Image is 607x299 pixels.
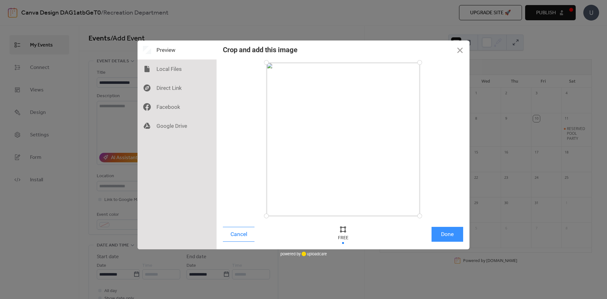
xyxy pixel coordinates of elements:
div: Crop and add this image [223,46,297,54]
div: Local Files [138,59,217,78]
button: Close [451,40,469,59]
div: Facebook [138,97,217,116]
button: Done [432,227,463,242]
a: uploadcare [301,252,327,256]
div: powered by [280,249,327,259]
div: Google Drive [138,116,217,135]
div: Preview [138,40,217,59]
button: Cancel [223,227,254,242]
div: Direct Link [138,78,217,97]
